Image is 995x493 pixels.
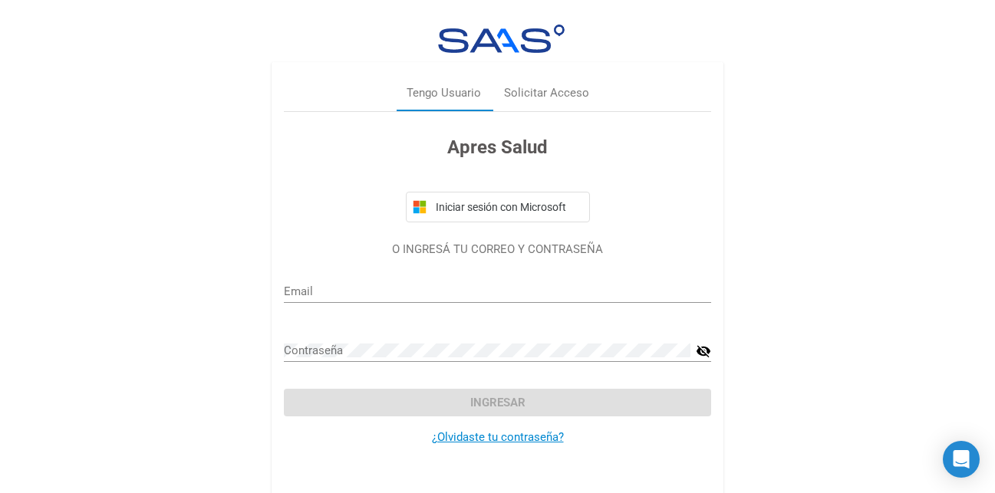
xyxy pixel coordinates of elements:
[470,396,526,409] span: Ingresar
[504,84,589,102] div: Solicitar Acceso
[284,389,711,416] button: Ingresar
[406,192,590,222] button: Iniciar sesión con Microsoft
[943,441,980,478] div: Open Intercom Messenger
[407,84,481,102] div: Tengo Usuario
[696,342,711,360] mat-icon: visibility_off
[432,430,564,444] a: ¿Olvidaste tu contraseña?
[284,241,711,258] p: O INGRESÁ TU CORREO Y CONTRASEÑA
[433,201,583,213] span: Iniciar sesión con Microsoft
[284,133,711,161] h3: Apres Salud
